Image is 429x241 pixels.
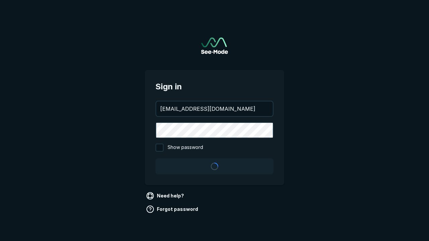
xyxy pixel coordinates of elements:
span: Show password [168,144,203,152]
a: Go to sign in [201,37,228,54]
a: Need help? [145,190,187,201]
input: your@email.com [156,101,273,116]
span: Sign in [156,81,273,93]
a: Forgot password [145,204,201,215]
img: See-Mode Logo [201,37,228,54]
